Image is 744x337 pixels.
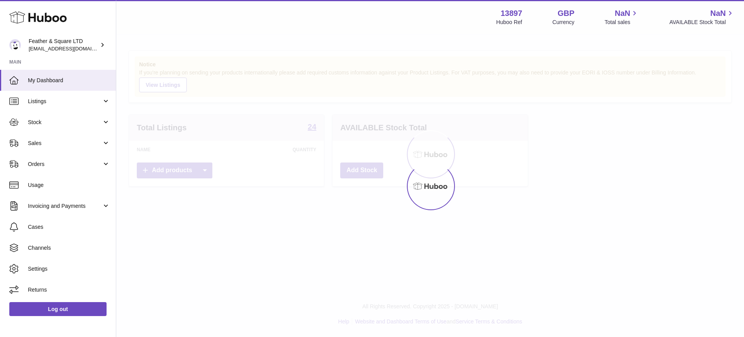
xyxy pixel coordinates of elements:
span: Returns [28,286,110,294]
span: Orders [28,161,102,168]
strong: 13897 [501,8,522,19]
span: Cases [28,223,110,231]
span: Stock [28,119,102,126]
span: Channels [28,244,110,252]
a: NaN AVAILABLE Stock Total [669,8,735,26]
a: Log out [9,302,107,316]
span: Usage [28,181,110,189]
span: AVAILABLE Stock Total [669,19,735,26]
span: Total sales [604,19,639,26]
span: Settings [28,265,110,273]
div: Huboo Ref [496,19,522,26]
span: My Dashboard [28,77,110,84]
span: NaN [615,8,630,19]
strong: GBP [558,8,574,19]
span: Sales [28,140,102,147]
span: [EMAIL_ADDRESS][DOMAIN_NAME] [29,45,114,52]
img: feathernsquare@gmail.com [9,39,21,51]
span: Listings [28,98,102,105]
div: Currency [553,19,575,26]
span: NaN [710,8,726,19]
a: NaN Total sales [604,8,639,26]
span: Invoicing and Payments [28,202,102,210]
div: Feather & Square LTD [29,38,98,52]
